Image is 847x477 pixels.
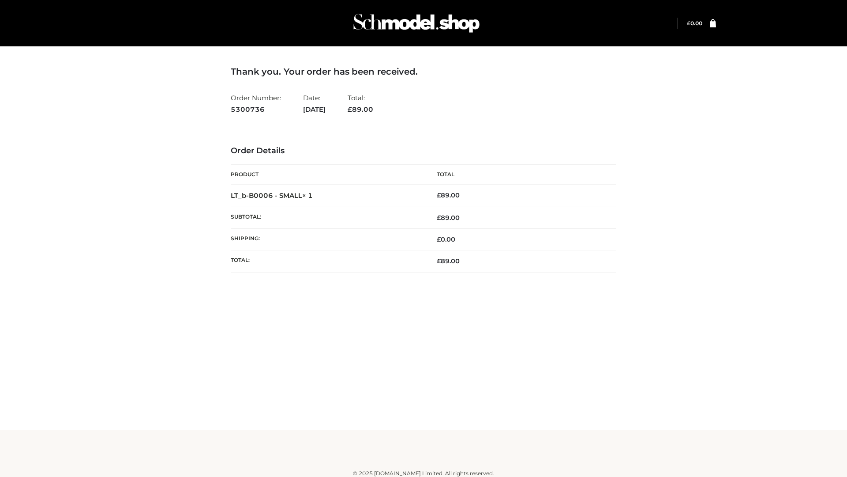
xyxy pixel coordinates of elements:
h3: Thank you. Your order has been received. [231,66,616,77]
span: 89.00 [437,214,460,222]
span: 89.00 [348,105,373,114]
strong: × 1 [302,191,313,200]
span: 89.00 [437,257,460,265]
span: £ [437,257,441,265]
h3: Order Details [231,146,616,156]
span: £ [437,214,441,222]
strong: LT_b-B0006 - SMALL [231,191,313,200]
img: Schmodel Admin 964 [350,6,483,41]
th: Total: [231,250,423,272]
li: Date: [303,90,326,117]
span: £ [437,235,441,243]
th: Total [423,165,616,185]
strong: 5300736 [231,104,281,115]
bdi: 0.00 [687,20,702,26]
span: £ [687,20,690,26]
strong: [DATE] [303,104,326,115]
th: Subtotal: [231,207,423,228]
th: Product [231,165,423,185]
span: £ [348,105,352,114]
span: £ [437,191,441,199]
bdi: 89.00 [437,191,460,199]
bdi: 0.00 [437,235,455,243]
a: £0.00 [687,20,702,26]
li: Order Number: [231,90,281,117]
th: Shipping: [231,229,423,250]
li: Total: [348,90,373,117]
